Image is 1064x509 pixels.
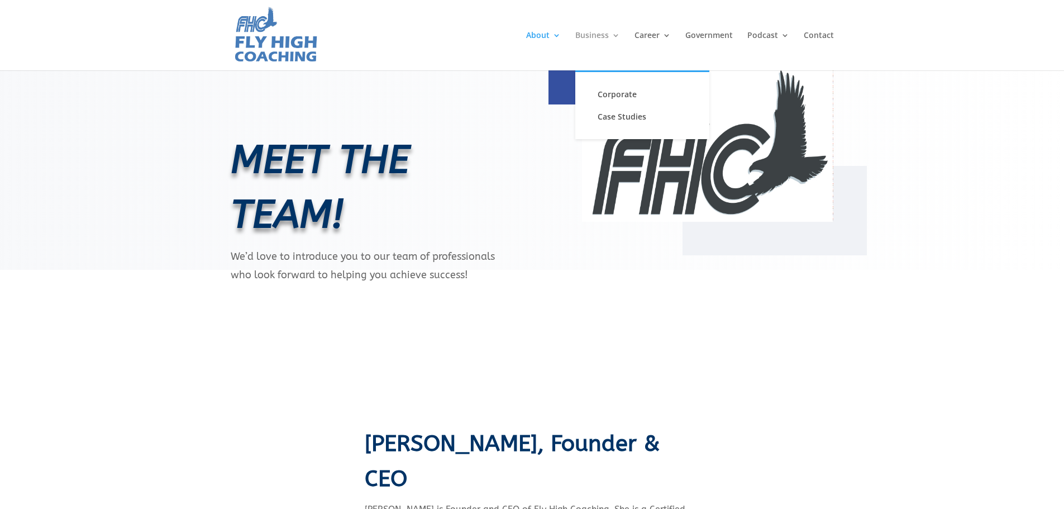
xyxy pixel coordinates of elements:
a: Government [685,31,733,70]
a: Business [575,31,620,70]
a: Career [634,31,671,70]
p: We’d love to introduce you to our team of professionals who look forward to helping you achieve s... [231,248,516,284]
a: About [526,31,561,70]
img: Fly High Coaching [233,6,318,65]
a: Case Studies [586,106,698,128]
a: Podcast [747,31,789,70]
span: [PERSON_NAME], Founder & CEO [365,430,660,492]
a: Contact [804,31,834,70]
a: Corporate [586,83,698,106]
span: MEET THE TEAM! [231,137,409,237]
img: Fly High Coaching [582,65,833,222]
